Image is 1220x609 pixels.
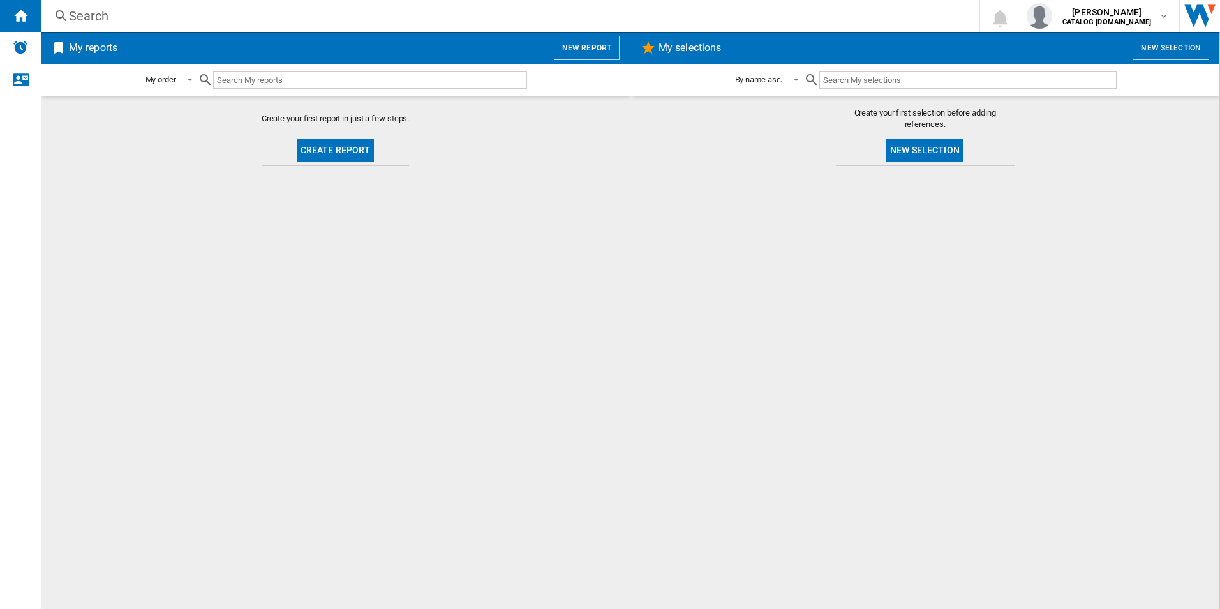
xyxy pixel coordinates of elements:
img: alerts-logo.svg [13,40,28,55]
img: profile.jpg [1027,3,1052,29]
button: New selection [1133,36,1209,60]
span: [PERSON_NAME] [1062,6,1151,19]
input: Search My reports [213,71,527,89]
div: By name asc. [735,75,783,84]
h2: My selections [656,36,724,60]
div: My order [145,75,176,84]
b: CATALOG [DOMAIN_NAME] [1062,18,1151,26]
h2: My reports [66,36,120,60]
button: Create report [297,139,375,162]
span: Create your first report in just a few steps. [262,113,410,124]
div: Search [69,7,946,25]
input: Search My selections [819,71,1116,89]
span: Create your first selection before adding references. [836,107,1015,130]
button: New selection [886,139,963,162]
button: New report [554,36,620,60]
